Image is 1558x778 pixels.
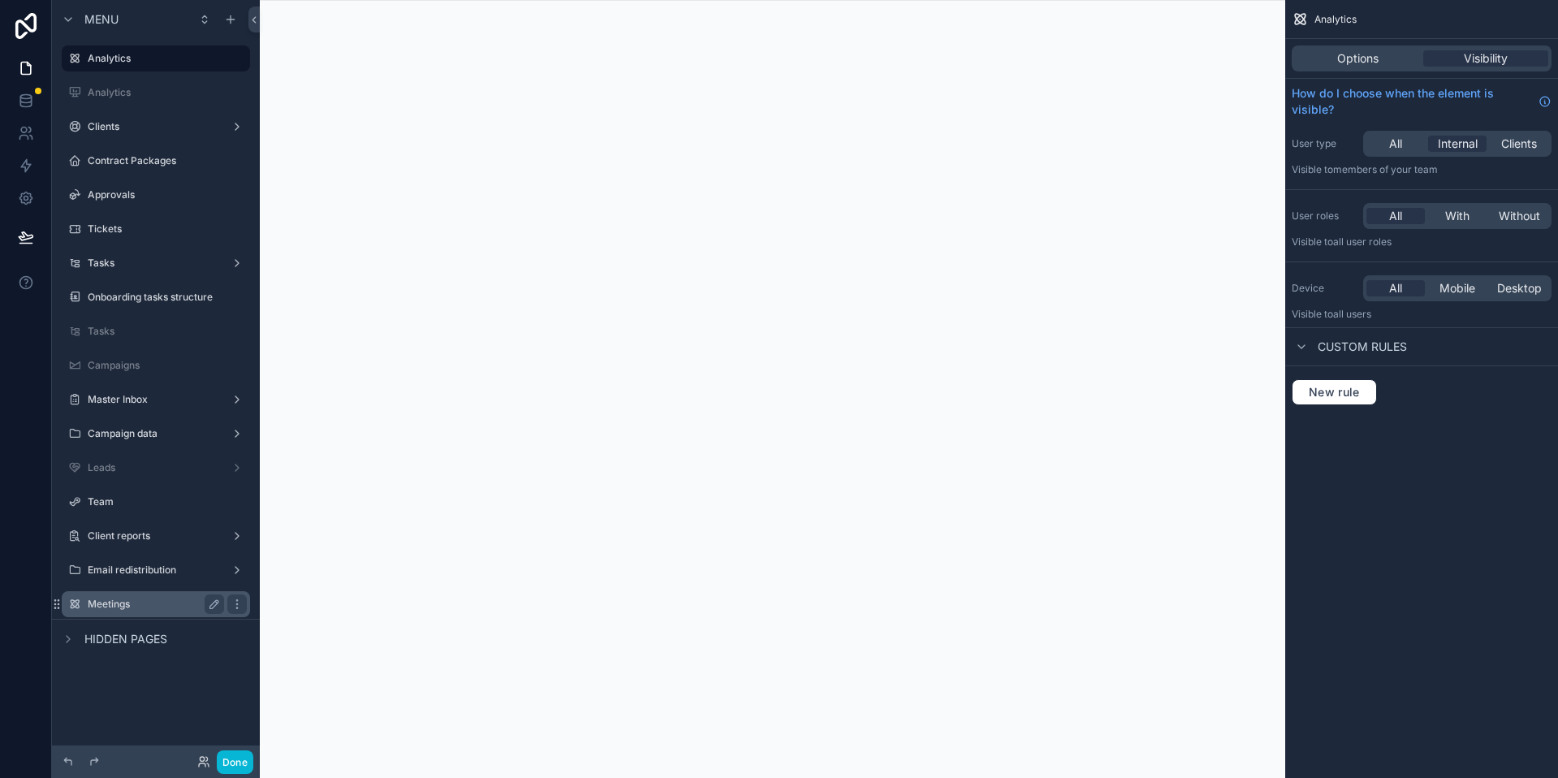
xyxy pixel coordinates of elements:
button: Done [217,750,253,774]
label: Master Inbox [88,393,224,406]
span: Clients [1501,136,1537,152]
span: Menu [84,11,119,28]
label: Analytics [88,86,247,99]
label: Email redistribution [88,564,224,577]
span: All user roles [1333,236,1392,248]
a: How do I choose when the element is visible? [1292,85,1552,118]
a: Leads [62,455,250,481]
span: all users [1333,308,1371,320]
a: Approvals [62,182,250,208]
a: Tasks [62,250,250,276]
label: Onboarding tasks structure [88,291,247,304]
span: Desktop [1497,280,1542,296]
a: Campaigns [62,352,250,378]
span: Visibility [1464,50,1508,67]
label: Client reports [88,529,224,542]
p: Visible to [1292,163,1552,176]
label: Tickets [88,223,247,236]
span: All [1389,280,1402,296]
span: Custom rules [1318,339,1407,355]
label: Contract Packages [88,154,247,167]
span: New rule [1302,385,1366,400]
a: Client reports [62,523,250,549]
span: Members of your team [1333,163,1438,175]
label: User roles [1292,210,1357,223]
a: Master Inbox [62,387,250,413]
label: Analytics [88,52,240,65]
label: Campaign data [88,427,224,440]
a: Campaign data [62,421,250,447]
span: How do I choose when the element is visible? [1292,85,1532,118]
label: Tasks [88,325,247,338]
span: With [1445,208,1470,224]
label: Approvals [88,188,247,201]
a: Analytics [62,80,250,106]
label: Meetings [88,598,218,611]
label: Campaigns [88,359,247,372]
p: Visible to [1292,236,1552,249]
a: Clients [62,114,250,140]
a: Onboarding tasks structure [62,284,250,310]
label: User type [1292,137,1357,150]
a: Meetings [62,591,250,617]
p: Visible to [1292,308,1552,321]
label: Leads [88,461,224,474]
button: New rule [1292,379,1377,405]
label: Device [1292,282,1357,295]
span: Hidden pages [84,631,167,647]
span: Mobile [1439,280,1475,296]
span: All [1389,208,1402,224]
a: Email redistribution [62,557,250,583]
label: Tasks [88,257,224,270]
label: Clients [88,120,224,133]
a: Contract Packages [62,148,250,174]
span: Internal [1438,136,1478,152]
label: Team [88,495,247,508]
span: Options [1337,50,1379,67]
a: Tickets [62,216,250,242]
span: All [1389,136,1402,152]
span: Analytics [1314,13,1357,26]
a: Analytics [62,45,250,71]
a: Tasks [62,318,250,344]
span: Without [1499,208,1540,224]
a: Team [62,489,250,515]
